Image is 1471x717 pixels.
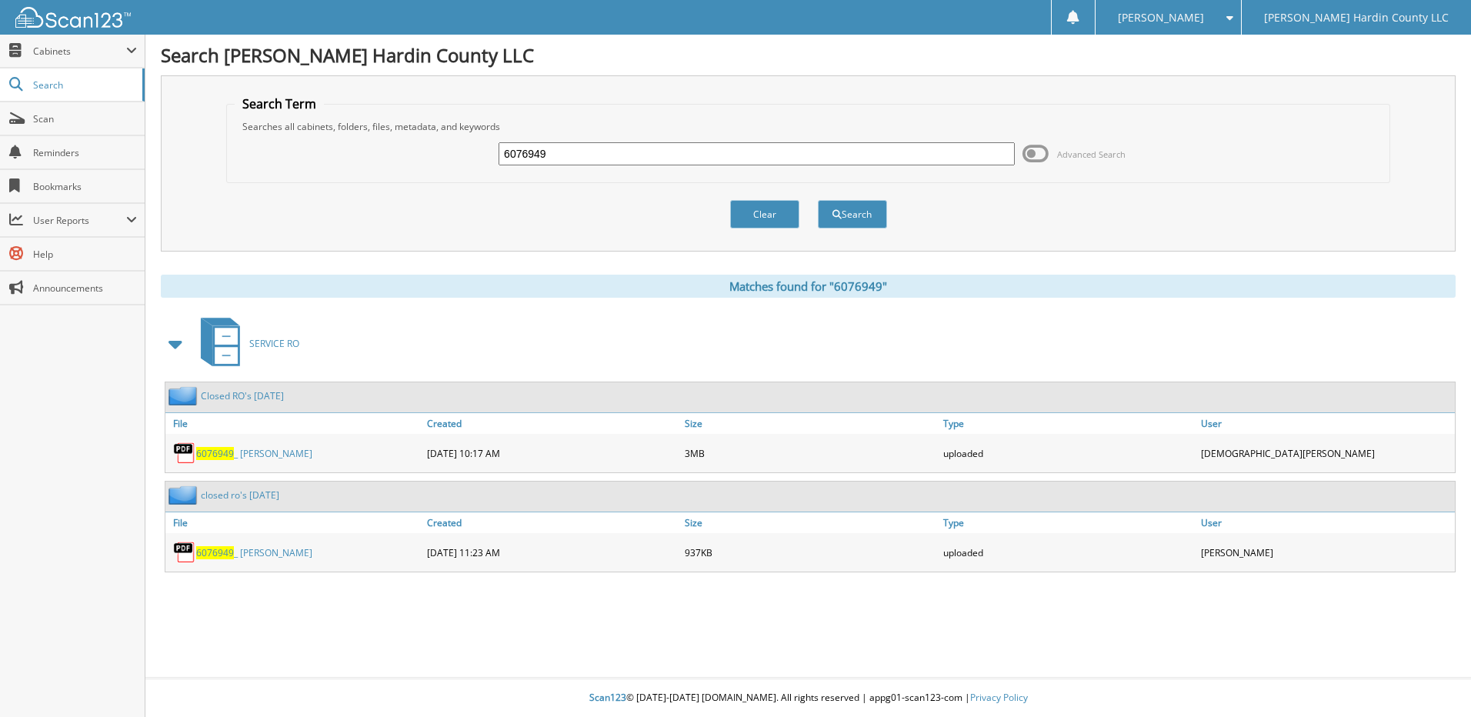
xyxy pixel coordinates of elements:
[33,45,126,58] span: Cabinets
[730,200,799,228] button: Clear
[196,546,312,559] a: 6076949_ [PERSON_NAME]
[201,489,279,502] a: closed ro's [DATE]
[33,146,137,159] span: Reminders
[196,447,312,460] a: 6076949_ [PERSON_NAME]
[939,512,1197,533] a: Type
[15,7,131,28] img: scan123-logo-white.svg
[681,512,939,533] a: Size
[1057,148,1126,160] span: Advanced Search
[33,78,135,92] span: Search
[1197,438,1455,469] div: [DEMOGRAPHIC_DATA][PERSON_NAME]
[33,282,137,295] span: Announcements
[423,438,681,469] div: [DATE] 10:17 AM
[33,180,137,193] span: Bookmarks
[818,200,887,228] button: Search
[939,438,1197,469] div: uploaded
[168,386,201,405] img: folder2.png
[192,313,299,374] a: SERVICE RO
[249,337,299,350] span: SERVICE RO
[681,438,939,469] div: 3MB
[33,248,137,261] span: Help
[423,413,681,434] a: Created
[1264,13,1449,22] span: [PERSON_NAME] Hardin County LLC
[939,537,1197,568] div: uploaded
[196,447,234,460] span: 6076949
[33,214,126,227] span: User Reports
[168,485,201,505] img: folder2.png
[1197,537,1455,568] div: [PERSON_NAME]
[970,691,1028,704] a: Privacy Policy
[1394,643,1471,717] iframe: Chat Widget
[201,389,284,402] a: Closed RO's [DATE]
[423,537,681,568] div: [DATE] 11:23 AM
[173,541,196,564] img: PDF.png
[1197,413,1455,434] a: User
[33,112,137,125] span: Scan
[681,413,939,434] a: Size
[1118,13,1204,22] span: [PERSON_NAME]
[1197,512,1455,533] a: User
[681,537,939,568] div: 937KB
[196,546,234,559] span: 6076949
[145,679,1471,717] div: © [DATE]-[DATE] [DOMAIN_NAME]. All rights reserved | appg01-scan123-com |
[589,691,626,704] span: Scan123
[161,42,1456,68] h1: Search [PERSON_NAME] Hardin County LLC
[165,512,423,533] a: File
[235,120,1382,133] div: Searches all cabinets, folders, files, metadata, and keywords
[235,95,324,112] legend: Search Term
[423,512,681,533] a: Created
[173,442,196,465] img: PDF.png
[939,413,1197,434] a: Type
[161,275,1456,298] div: Matches found for "6076949"
[165,413,423,434] a: File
